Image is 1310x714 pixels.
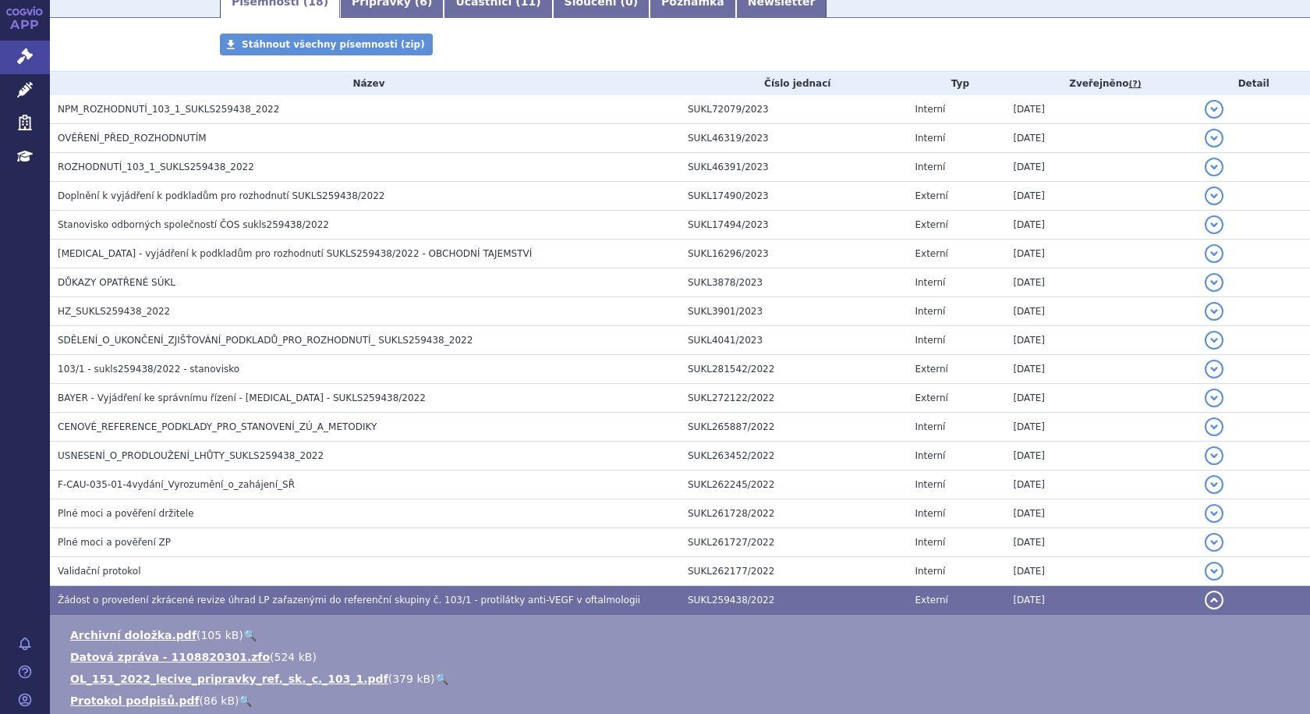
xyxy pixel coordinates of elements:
button: detail [1205,331,1223,350]
span: SDĚLENÍ_O_UKONČENÍ_ZJIŠŤOVÁNÍ_PODKLADŮ_PRO_ROZHODNUTÍ_ SUKLS259438_2022 [58,335,473,346]
td: SUKL281542/2022 [680,355,907,384]
span: Interní [915,479,945,490]
td: SUKL46319/2023 [680,124,907,153]
td: SUKL261727/2022 [680,528,907,557]
th: Číslo jednací [680,72,907,95]
td: [DATE] [1005,211,1197,240]
td: SUKL265887/2022 [680,413,907,442]
span: 379 kB [392,673,430,685]
td: SUKL3878/2023 [680,268,907,297]
td: [DATE] [1005,413,1197,442]
span: Stáhnout všechny písemnosti (zip) [242,39,425,50]
span: Interní [915,104,945,115]
button: detail [1205,533,1223,552]
td: SUKL16296/2023 [680,240,907,268]
td: [DATE] [1005,95,1197,124]
a: Stáhnout všechny písemnosti (zip) [220,34,433,55]
button: detail [1205,273,1223,292]
button: detail [1205,562,1223,581]
td: [DATE] [1005,124,1197,153]
li: ( ) [70,671,1294,687]
button: detail [1205,446,1223,465]
td: SUKL46391/2023 [680,153,907,182]
span: BAYER - Vyjádření ke správnímu řízení - Eylea - SUKLS259438/2022 [58,393,426,403]
td: [DATE] [1005,268,1197,297]
td: [DATE] [1005,153,1197,182]
span: NPM_ROZHODNUTÍ_103_1_SUKLS259438_2022 [58,104,279,115]
td: [DATE] [1005,471,1197,499]
button: detail [1205,389,1223,407]
button: detail [1205,244,1223,263]
a: Datová zpráva - 1108820301.zfo [70,651,270,663]
span: DŮKAZY OPATŘENÉ SÚKL [58,277,175,288]
span: USNESENÍ_O_PRODLOUŽENÍ_LHŮTY_SUKLS259438_2022 [58,450,324,461]
td: SUKL259438/2022 [680,586,907,615]
button: detail [1205,504,1223,523]
td: [DATE] [1005,557,1197,586]
span: Interní [915,508,945,519]
span: Externí [915,595,947,606]
span: 105 kB [200,629,239,641]
span: F-CAU-035-01-4vydání_Vyrozumění_o_zahájení_SŘ [58,479,295,490]
span: Eylea - vyjádření k podkladům pro rozhodnutí SUKLS259438/2022 - OBCHODNÍ TAJEMSTVÍ [58,248,532,259]
td: [DATE] [1005,240,1197,268]
span: Interní [915,421,945,432]
a: 🔍 [243,629,257,641]
th: Zveřejněno [1005,72,1197,95]
td: [DATE] [1005,182,1197,211]
span: CENOVÉ_REFERENCE_PODKLADY_PRO_STANOVENÍ_ZÚ_A_METODIKY [58,421,377,432]
td: [DATE] [1005,355,1197,384]
td: SUKL272122/2022 [680,384,907,413]
span: Plné moci a pověření držitele [58,508,194,519]
a: Archivní doložka.pdf [70,629,196,641]
td: [DATE] [1005,297,1197,326]
a: OL_151_2022_lecive_pripravky_ref._sk._c._103_1.pdf [70,673,388,685]
button: detail [1205,417,1223,436]
li: ( ) [70,627,1294,643]
a: 🔍 [239,694,252,707]
th: Detail [1197,72,1310,95]
td: [DATE] [1005,499,1197,528]
button: detail [1205,100,1223,119]
button: detail [1205,302,1223,321]
td: SUKL17494/2023 [680,211,907,240]
span: Externí [915,364,947,375]
li: ( ) [70,693,1294,709]
span: Interní [915,277,945,288]
button: detail [1205,360,1223,378]
span: Interní [915,162,945,172]
span: Externí [915,248,947,259]
td: SUKL262245/2022 [680,471,907,499]
td: [DATE] [1005,442,1197,471]
td: [DATE] [1005,586,1197,615]
span: Stanovisko odborných společností ČOS sukls259438/2022 [58,219,329,230]
span: Interní [915,537,945,548]
span: Externí [915,219,947,230]
a: 🔍 [435,673,448,685]
button: detail [1205,215,1223,234]
th: Název [50,72,680,95]
td: SUKL263452/2022 [680,442,907,471]
span: Interní [915,306,945,317]
span: Interní [915,566,945,577]
td: SUKL17490/2023 [680,182,907,211]
span: 86 kB [204,694,235,707]
span: Externí [915,190,947,201]
span: Plné moci a pověření ZP [58,537,171,548]
button: detail [1205,475,1223,494]
span: Interní [915,133,945,144]
span: OVĚŘENÍ_PŘED_ROZHODNUTÍM [58,133,207,144]
span: 103/1 - sukls259438/2022 - stanovisko [58,364,239,375]
td: [DATE] [1005,326,1197,355]
span: Doplnění k vyjádření k podkladům pro rozhodnutí SUKLS259438/2022 [58,190,384,201]
button: detail [1205,591,1223,609]
td: SUKL261728/2022 [680,499,907,528]
li: ( ) [70,649,1294,665]
button: detail [1205,158,1223,176]
td: [DATE] [1005,384,1197,413]
button: detail [1205,129,1223,147]
td: SUKL4041/2023 [680,326,907,355]
button: detail [1205,186,1223,205]
abbr: (?) [1129,79,1142,90]
a: Protokol podpisů.pdf [70,694,200,707]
